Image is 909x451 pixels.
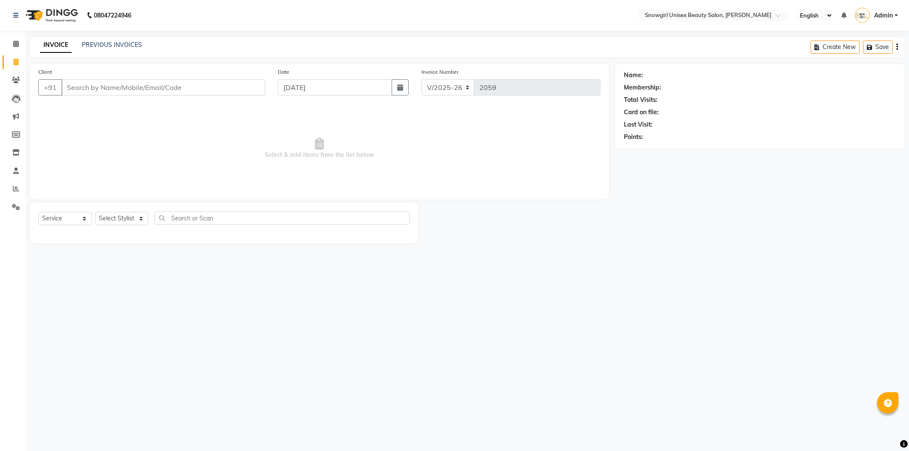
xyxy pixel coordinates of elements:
a: INVOICE [40,38,72,53]
span: Admin [874,11,893,20]
img: Admin [855,8,870,23]
a: PREVIOUS INVOICES [82,41,142,49]
input: Search or Scan [155,211,410,225]
label: Client [38,68,52,76]
div: Points: [624,133,643,142]
button: +91 [38,79,62,95]
div: Membership: [624,83,661,92]
div: Last Visit: [624,120,652,129]
button: Save [863,40,893,54]
b: 08047224946 [94,3,131,27]
span: Select & add items from the list below [38,106,600,191]
img: logo [22,3,80,27]
div: Total Visits: [624,95,658,104]
label: Date [278,68,289,76]
label: Invoice Number [421,68,459,76]
input: Search by Name/Mobile/Email/Code [61,79,265,95]
iframe: chat widget [873,417,900,442]
div: Card on file: [624,108,659,117]
div: Name: [624,71,643,80]
button: Create New [811,40,860,54]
